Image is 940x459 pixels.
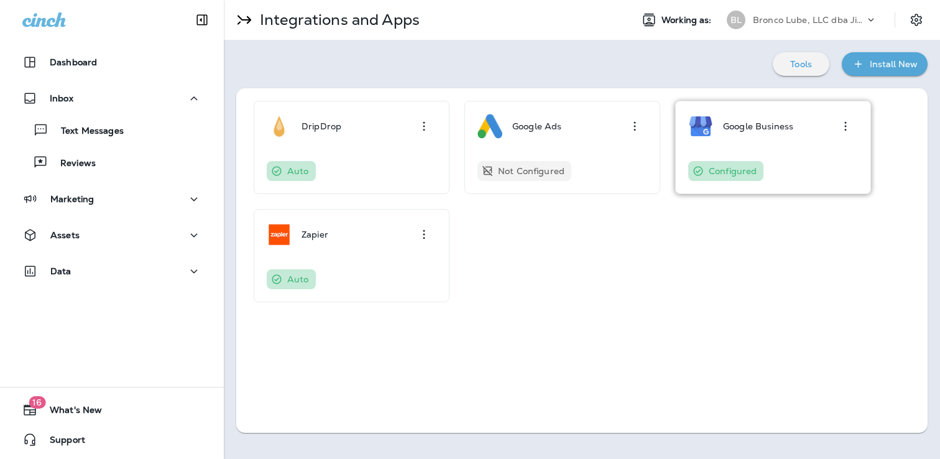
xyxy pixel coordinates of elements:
p: Auto [287,274,309,284]
p: Data [50,266,71,276]
p: DripDrop [302,121,341,131]
button: Text Messages [12,117,211,143]
button: Settings [905,9,928,31]
div: This integration was automatically configured. It may be ready for use or may require additional ... [267,269,316,289]
p: Text Messages [48,126,124,137]
p: Google Ads [512,121,561,131]
button: 16What's New [12,397,211,422]
button: Inbox [12,86,211,111]
p: Assets [50,230,80,240]
button: Reviews [12,149,211,175]
button: Assets [12,223,211,248]
p: Integrations and Apps [255,11,420,29]
button: Collapse Sidebar [185,7,219,32]
img: DripDrop [267,114,292,139]
span: Support [37,435,85,450]
div: Install New [870,57,918,72]
button: Data [12,259,211,284]
p: Dashboard [50,57,97,67]
p: Not Configured [498,166,564,176]
p: Google Business [723,121,793,131]
p: Inbox [50,93,73,103]
img: Google Ads [477,114,502,139]
span: What's New [37,405,102,420]
span: Working as: [661,15,714,25]
p: Zapier [302,229,328,239]
span: 16 [29,396,45,409]
p: Marketing [50,194,94,204]
img: Google Business [688,114,713,139]
p: Auto [287,166,309,176]
button: Install New [842,52,928,76]
p: Tools [790,59,812,69]
p: Bronco Lube, LLC dba Jiffy Lube [753,15,865,25]
img: Zapier [267,222,292,247]
button: Marketing [12,187,211,211]
button: Support [12,427,211,452]
button: Tools [773,52,829,76]
div: BL [727,11,745,29]
p: Configured [709,166,757,176]
div: You have configured this integration [688,161,763,181]
p: Reviews [48,158,96,170]
div: This integration was automatically configured. It may be ready for use or may require additional ... [267,161,316,181]
button: Dashboard [12,50,211,75]
div: You have not yet configured this integration. To use it, please click on it and fill out the requ... [477,161,571,181]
